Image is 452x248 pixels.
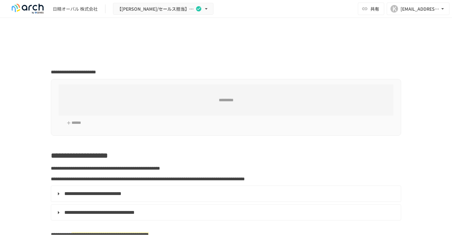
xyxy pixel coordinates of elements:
button: 共有 [358,3,384,15]
span: 共有 [370,5,379,12]
span: 【[PERSON_NAME]/セールス担当】日精オーバル 株式会社様_初期設定サポートLite [117,5,194,13]
img: logo-default@2x-9cf2c760.svg [8,4,48,14]
div: 日精オーバル 株式会社 [53,6,98,12]
button: K[EMAIL_ADDRESS][DOMAIN_NAME] [387,3,449,15]
div: K [390,5,398,13]
button: 【[PERSON_NAME]/セールス担当】日精オーバル 株式会社様_初期設定サポートLite [113,3,213,15]
div: [EMAIL_ADDRESS][DOMAIN_NAME] [401,5,439,13]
